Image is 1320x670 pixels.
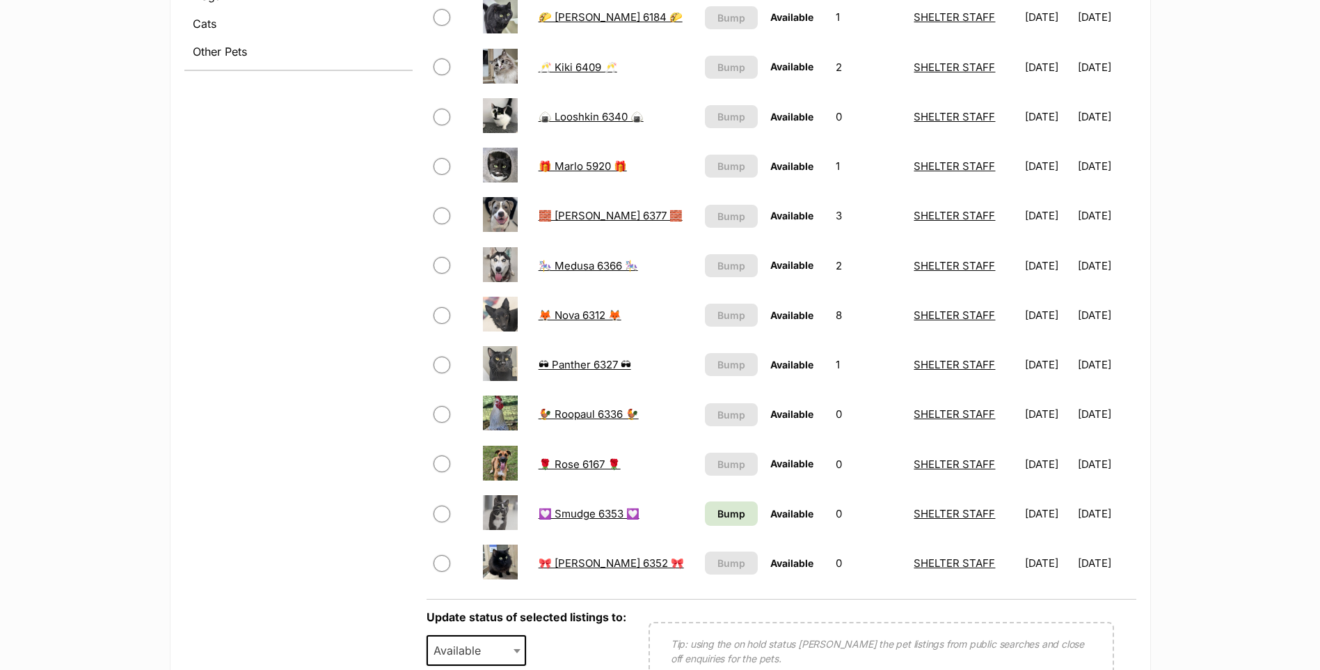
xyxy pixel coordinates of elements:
span: Available [770,160,813,172]
a: SHELTER STAFF [914,10,995,24]
a: SHELTER STAFF [914,407,995,421]
td: [DATE] [1019,341,1076,389]
a: 🐓 Roopaul 6336 🐓 [539,407,639,421]
span: Available [770,11,813,23]
a: Bump [705,501,758,526]
td: [DATE] [1078,43,1135,91]
button: Bump [705,304,758,327]
span: Available [770,309,813,321]
a: 🎁 Marlo 5920 🎁 [539,159,627,173]
a: SHELTER STAFF [914,159,995,173]
td: 1 [830,142,907,190]
button: Bump [705,155,758,178]
td: 2 [830,242,907,290]
span: Bump [717,209,745,224]
a: SHELTER STAFF [914,507,995,520]
td: [DATE] [1078,539,1135,587]
button: Bump [705,453,758,476]
span: Available [770,259,813,271]
a: SHELTER STAFF [914,458,995,471]
td: [DATE] [1019,539,1076,587]
button: Bump [705,6,758,29]
a: SHELTER STAFF [914,309,995,322]
span: Available [770,408,813,420]
td: 0 [830,440,907,488]
td: 2 [830,43,907,91]
td: [DATE] [1019,390,1076,438]
span: Available [770,210,813,221]
span: Bump [717,556,745,570]
a: SHELTER STAFF [914,358,995,371]
td: [DATE] [1019,93,1076,141]
a: 🌹 Rose 6167 🌹 [539,458,621,471]
td: [DATE] [1019,43,1076,91]
td: [DATE] [1019,291,1076,339]
button: Bump [705,205,758,228]
td: [DATE] [1078,192,1135,240]
td: [DATE] [1078,341,1135,389]
span: Bump [717,457,745,472]
a: 🦊 Nova 6312 🦊 [539,309,621,322]
span: Bump [717,60,745,75]
span: Bump [717,506,745,521]
a: Other Pets [184,39,413,64]
button: Bump [705,353,758,376]
span: Available [770,508,813,520]
a: SHELTER STAFF [914,110,995,123]
span: Bump [717,159,745,173]
a: 🥂 Kiki 6409 🥂 [539,61,617,74]
td: [DATE] [1019,142,1076,190]
td: [DATE] [1078,490,1135,538]
p: Tip: using the on hold status [PERSON_NAME] the pet listings from public searches and close off e... [671,637,1092,666]
a: Cats [184,11,413,36]
a: SHELTER STAFF [914,209,995,222]
span: Bump [717,10,745,25]
td: [DATE] [1019,242,1076,290]
td: 8 [830,291,907,339]
td: 0 [830,390,907,438]
button: Bump [705,105,758,128]
button: Bump [705,254,758,277]
td: [DATE] [1078,142,1135,190]
a: SHELTER STAFF [914,259,995,272]
a: 🕶 Panther 6327 🕶 [539,358,631,371]
a: 🎠 Medusa 6366 🎠 [539,259,638,272]
label: Update status of selected listings to: [427,610,626,624]
span: Available [770,557,813,569]
td: 3 [830,192,907,240]
button: Bump [705,56,758,79]
a: 🍙 Looshkin 6340 🍙 [539,110,644,123]
td: 0 [830,490,907,538]
td: 0 [830,93,907,141]
span: Bump [717,308,745,322]
a: 🌮 [PERSON_NAME] 6184 🌮 [539,10,683,24]
span: Available [770,458,813,469]
td: 1 [830,341,907,389]
a: SHELTER STAFF [914,61,995,74]
td: [DATE] [1078,390,1135,438]
td: [DATE] [1078,440,1135,488]
a: SHELTER STAFF [914,556,995,570]
span: Bump [717,357,745,372]
td: 0 [830,539,907,587]
span: Available [770,359,813,371]
td: [DATE] [1078,242,1135,290]
span: Bump [717,109,745,124]
span: Available [428,641,495,660]
td: [DATE] [1019,440,1076,488]
span: Bump [717,407,745,422]
td: [DATE] [1019,490,1076,538]
span: Available [770,111,813,123]
a: 💟 Smudge 6353 💟 [539,507,639,520]
a: 🧱 [PERSON_NAME] 6377 🧱 [539,209,683,222]
a: 🎀 [PERSON_NAME] 6352 🎀 [539,556,684,570]
button: Bump [705,403,758,426]
td: [DATE] [1078,291,1135,339]
span: Available [427,635,527,666]
span: Bump [717,258,745,273]
td: [DATE] [1078,93,1135,141]
button: Bump [705,552,758,575]
span: Available [770,61,813,72]
td: [DATE] [1019,192,1076,240]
